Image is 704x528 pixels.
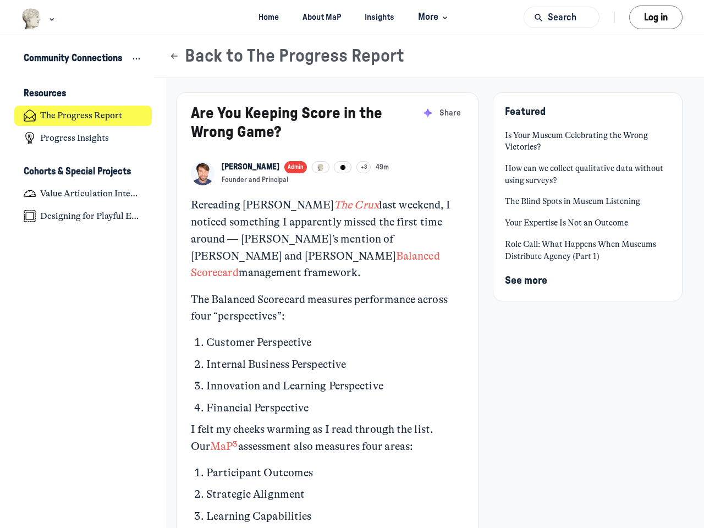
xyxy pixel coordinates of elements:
[40,133,109,144] h4: Progress Insights
[505,196,670,208] a: The Blind Spots in Museum Listening
[420,105,436,121] button: Summarize
[249,7,288,28] a: Home
[288,163,304,172] span: Admin
[14,206,152,226] a: Designing for Playful Engagement
[24,53,122,64] h3: Community Connections
[361,163,367,172] span: +3
[439,107,461,119] span: Share
[376,163,389,172] a: 49m
[222,175,288,185] button: Founder and Principal
[334,199,379,211] a: The Crux
[505,130,670,153] a: Is Your Museum Celebrating the Wrong Victories?
[210,440,238,453] a: MaP³
[505,276,547,286] span: See more
[21,7,57,31] button: Museums as Progress logo
[629,5,683,29] button: Log in
[24,88,66,100] h3: Resources
[206,486,463,503] p: Strategic Alignment
[355,7,404,28] a: Insights
[40,110,122,121] h4: The Progress Report
[14,85,152,103] button: ResourcesCollapse space
[505,217,670,229] a: Your Expertise Is Not an Outcome
[40,211,142,222] h4: Designing for Playful Engagement
[155,35,704,78] header: Page Header
[206,465,463,482] p: Participant Outcomes
[293,7,350,28] a: About MaP
[505,163,670,186] a: How can we collect qualitative data without using surveys?
[191,106,382,140] a: Are You Keeping Score in the Wrong Game?
[191,161,215,185] a: View Kyle Bowen profile
[191,421,464,455] p: I felt my cheeks warming as I read through the list. Our assessment also measures four areas:
[505,239,670,262] a: Role Call: What Happens When Museums Distribute Agency (Part 1)
[131,53,143,65] button: View space group options
[206,400,463,417] p: Financial Perspective
[14,183,152,204] a: Value Articulation Intensive (Cultural Leadership Lab)
[24,166,131,178] h3: Cohorts & Special Projects
[206,356,463,373] p: Internal Business Perspective
[206,334,463,351] p: Customer Perspective
[14,50,152,68] button: Community ConnectionsExpand space
[505,107,546,117] span: Featured
[206,508,463,525] p: Learning Capabilities
[40,188,142,199] h4: Value Articulation Intensive (Cultural Leadership Lab)
[14,128,152,148] a: Progress Insights
[505,272,547,289] button: See more
[418,10,450,25] span: More
[169,46,404,67] button: Back to The Progress Report
[14,162,152,181] button: Cohorts & Special ProjectsCollapse space
[21,8,42,30] img: Museums as Progress logo
[222,161,279,173] a: View Kyle Bowen profile
[191,291,464,326] p: The Balanced Scorecard measures performance across four “perspectives”:
[222,161,389,185] button: View Kyle Bowen profileAdmin+349mFounder and Principal
[524,7,599,28] button: Search
[409,7,455,28] button: More
[14,106,152,126] a: The Progress Report
[191,197,464,282] p: Rereading [PERSON_NAME] last weekend, I noticed something I apparently missed the first time arou...
[206,378,463,395] p: Innovation and Learning Perspective
[437,105,464,121] button: Share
